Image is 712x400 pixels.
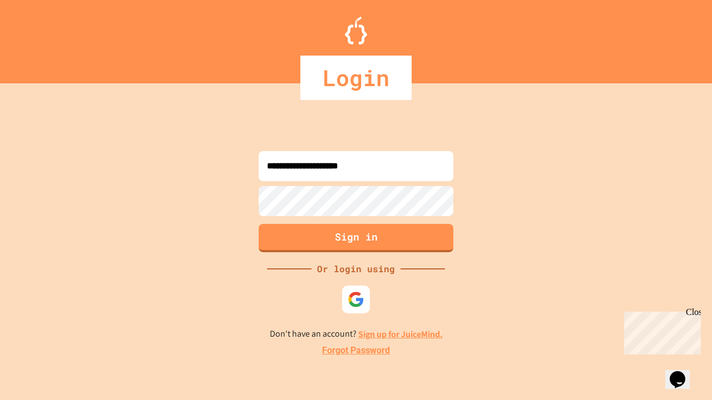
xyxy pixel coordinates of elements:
div: Chat with us now!Close [4,4,77,71]
div: Or login using [311,262,400,276]
img: Logo.svg [345,17,367,44]
a: Sign up for JuiceMind. [358,328,443,340]
p: Don't have an account? [270,327,443,341]
iframe: chat widget [665,356,701,389]
iframe: chat widget [620,307,701,354]
img: google-icon.svg [348,291,364,308]
a: Forgot Password [322,344,390,357]
div: Login [300,56,412,100]
button: Sign in [259,224,453,252]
